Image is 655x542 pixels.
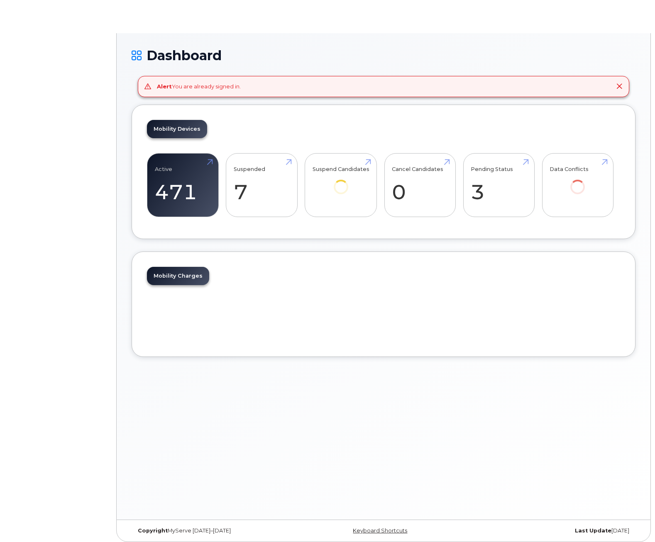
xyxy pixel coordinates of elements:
[471,158,527,212] a: Pending Status 3
[138,527,168,534] strong: Copyright
[353,527,407,534] a: Keyboard Shortcuts
[147,120,207,138] a: Mobility Devices
[147,267,209,285] a: Mobility Charges
[392,158,448,212] a: Cancel Candidates 0
[550,158,606,205] a: Data Conflicts
[234,158,290,212] a: Suspended 7
[157,83,172,90] strong: Alert
[157,83,241,90] div: You are already signed in.
[313,158,369,205] a: Suspend Candidates
[132,527,300,534] div: MyServe [DATE]–[DATE]
[467,527,635,534] div: [DATE]
[575,527,611,534] strong: Last Update
[132,48,635,63] h1: Dashboard
[155,158,211,212] a: Active 471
